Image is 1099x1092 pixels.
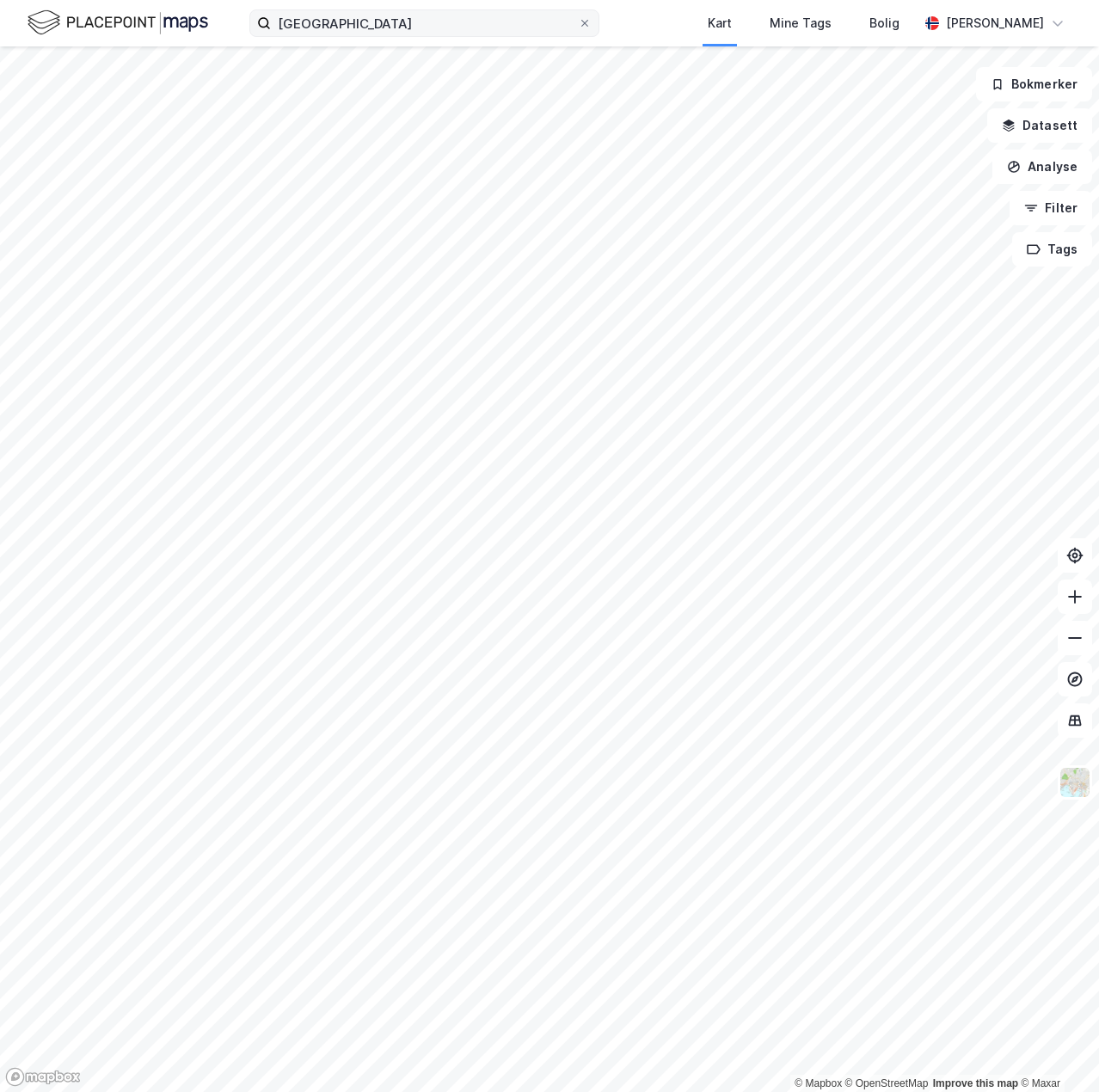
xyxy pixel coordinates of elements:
input: Søk på adresse, matrikkel, gårdeiere, leietakere eller personer [271,10,578,36]
div: Kontrollprogram for chat [1013,1009,1099,1092]
button: Filter [1010,191,1092,225]
a: Mapbox [795,1077,842,1089]
img: Z [1059,766,1091,799]
a: Mapbox homepage [5,1067,81,1087]
div: [PERSON_NAME] [946,13,1044,34]
button: Analyse [992,150,1092,184]
a: OpenStreetMap [845,1077,929,1089]
div: Bolig [869,13,899,34]
iframe: Chat Widget [1013,1009,1099,1092]
button: Datasett [987,108,1092,143]
div: Kart [708,13,732,34]
a: Improve this map [933,1077,1018,1089]
img: logo.f888ab2527a4732fd821a326f86c7f29.svg [28,8,208,38]
div: Mine Tags [770,13,832,34]
button: Bokmerker [976,67,1092,101]
button: Tags [1012,232,1092,267]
